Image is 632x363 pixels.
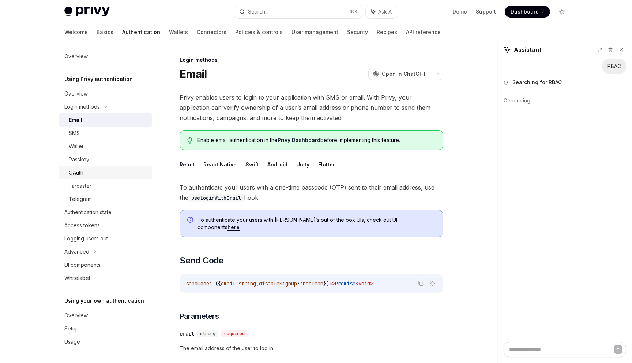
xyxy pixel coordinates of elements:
span: , [256,280,259,287]
div: Authentication state [64,208,112,217]
span: : [236,280,238,287]
a: Email [59,113,152,127]
span: sendCode [186,280,209,287]
div: Login methods [180,56,443,64]
h1: Email [180,67,207,81]
img: light logo [64,7,110,17]
div: email [180,330,194,337]
span: Enable email authentication in the before implementing this feature. [197,136,436,144]
a: Access tokens [59,219,152,232]
a: Authentication state [59,206,152,219]
div: Wallet [69,142,83,151]
span: To authenticate your users with [PERSON_NAME]’s out of the box UIs, check out UI components . [197,216,436,231]
div: required [221,330,248,337]
span: To authenticate your users with a one-time passcode (OTP) sent to their email address, use the hook. [180,182,443,203]
span: Open in ChatGPT [382,70,426,78]
span: boolean [303,280,323,287]
button: Toggle dark mode [556,6,568,18]
a: Privy Dashboard [278,137,320,143]
span: Assistant [514,45,541,54]
a: Passkey [59,153,152,166]
a: Wallets [169,23,188,41]
a: Overview [59,87,152,100]
code: useLoginWithEmail [188,194,244,202]
span: Promise [335,280,355,287]
div: Telegram [69,195,92,203]
div: Usage [64,337,80,346]
button: Android [267,156,287,173]
div: Overview [64,311,88,320]
span: ⌘ K [350,9,358,15]
a: Recipes [377,23,397,41]
span: string [200,331,215,337]
span: Ask AI [378,8,393,15]
button: React [180,156,195,173]
a: Logging users out [59,232,152,245]
button: Unity [296,156,309,173]
span: Send Code [180,255,224,266]
div: RBAC [607,63,621,70]
span: disableSignup [259,280,297,287]
a: Policies & controls [235,23,283,41]
button: Send message [614,345,622,354]
a: User management [291,23,338,41]
a: Setup [59,322,152,335]
span: : ({ [209,280,221,287]
div: UI components [64,261,101,269]
span: void [358,280,370,287]
a: Wallet [59,140,152,153]
button: Searching for RBAC [504,79,626,86]
span: }) [323,280,329,287]
a: Overview [59,50,152,63]
a: Dashboard [505,6,550,18]
a: Security [347,23,368,41]
button: Open in ChatGPT [368,68,431,80]
div: Overview [64,52,88,61]
a: Whitelabel [59,272,152,285]
div: Generating.. [504,91,626,110]
div: Setup [64,324,79,333]
span: Privy enables users to login to your application with SMS or email. With Privy, your application ... [180,92,443,123]
div: Login methods [64,102,100,111]
div: Email [69,116,82,124]
a: OAuth [59,166,152,179]
div: Farcaster [69,181,91,190]
a: Usage [59,335,152,348]
a: API reference [406,23,441,41]
span: string [238,280,256,287]
button: Ask AI [428,278,437,288]
div: Access tokens [64,221,100,230]
span: => [329,280,335,287]
button: React Native [203,156,237,173]
a: Demo [452,8,467,15]
span: > [370,280,373,287]
span: Parameters [180,311,219,321]
div: Logging users out [64,234,108,243]
span: < [355,280,358,287]
a: Farcaster [59,179,152,192]
div: Overview [64,89,88,98]
a: Basics [97,23,113,41]
a: Welcome [64,23,88,41]
a: Authentication [122,23,160,41]
a: here [227,224,240,231]
span: The email address of the user to log in. [180,344,443,353]
span: Dashboard [511,8,539,15]
div: Search... [248,7,268,16]
h5: Using your own authentication [64,296,144,305]
div: SMS [69,129,80,138]
button: Flutter [318,156,335,173]
div: Passkey [69,155,89,164]
svg: Tip [187,137,192,144]
a: Telegram [59,192,152,206]
span: ?: [297,280,303,287]
a: UI components [59,258,152,272]
span: email [221,280,236,287]
button: Search...⌘K [234,5,362,18]
button: Swift [245,156,259,173]
button: Copy the contents from the code block [416,278,425,288]
a: Support [476,8,496,15]
div: Whitelabel [64,274,90,282]
h5: Using Privy authentication [64,75,133,83]
a: Connectors [197,23,226,41]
